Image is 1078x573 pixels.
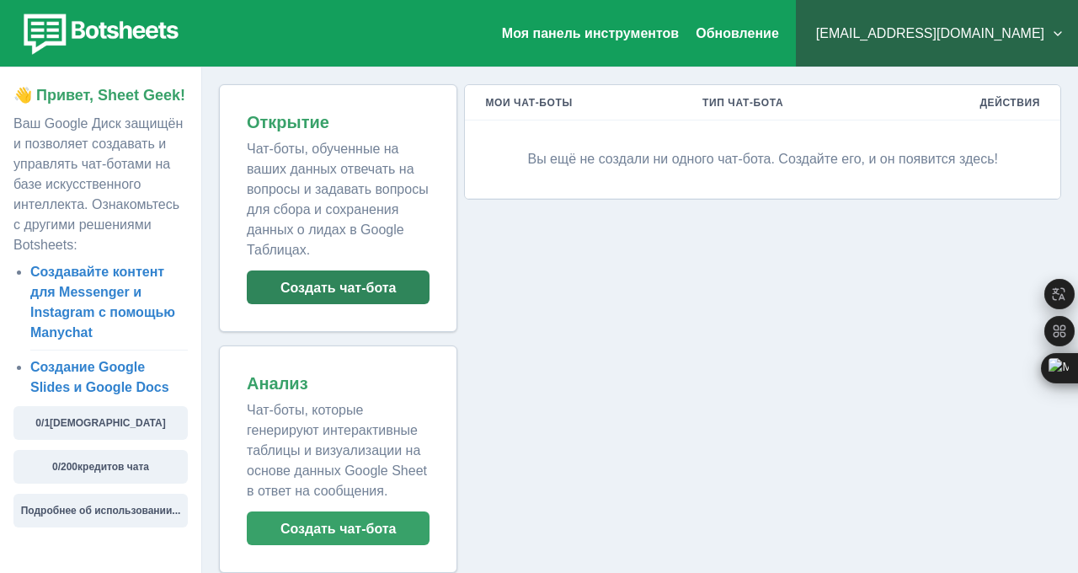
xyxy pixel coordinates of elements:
font: 200 [61,461,77,473]
button: [EMAIL_ADDRESS][DOMAIN_NAME] [809,17,1065,51]
font: Тип чат-бота [702,97,783,109]
font: Действия [979,97,1040,109]
font: / [58,461,61,473]
font: Чат-боты, которые генерируют интерактивные таблицы и визуализации на основе данных Google Sheet в... [247,403,427,498]
font: 👋 Привет, Sheet Geek! [13,87,185,104]
button: 0/1[DEMOGRAPHIC_DATA] [13,406,188,440]
font: Обновление [696,26,779,40]
font: Создать чат-бота [280,522,397,536]
font: кредитов чата [77,461,149,473]
button: 0/200кредитов чата [13,450,188,484]
font: 0 [52,461,58,473]
a: Моя панель инструментов [502,26,679,40]
font: Мои чат-боты [485,97,572,109]
font: Анализ [247,374,308,393]
font: Открытие [247,113,329,131]
font: 1 [44,417,50,429]
font: Чат-боты, обученные на ваших данных отвечать на вопросы и задавать вопросы для сбора и сохранения... [247,142,429,257]
font: Подробнее об использовании... [21,505,181,517]
font: 0 [35,417,41,429]
font: [DEMOGRAPHIC_DATA] [50,417,166,429]
font: Создать чат-бота [280,281,397,295]
button: Создать чат-бота [247,511,430,545]
a: Создавайте контент для Messenger и Instagram с помощью Manychat [30,265,175,340]
a: Создание Google Slides и Google Docs [30,360,169,394]
font: Вы ещё не создали ни одного чат-бота. Создайте его, и он появится здесь! [527,152,997,166]
font: / [41,417,44,429]
img: botsheets-logo.png [13,10,184,57]
button: Создать чат-бота [247,270,430,304]
button: Подробнее об использовании... [13,494,188,527]
font: Ваш Google Диск защищён и позволяет создавать и управлять чат-ботами на базе искусственного интел... [13,116,183,252]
